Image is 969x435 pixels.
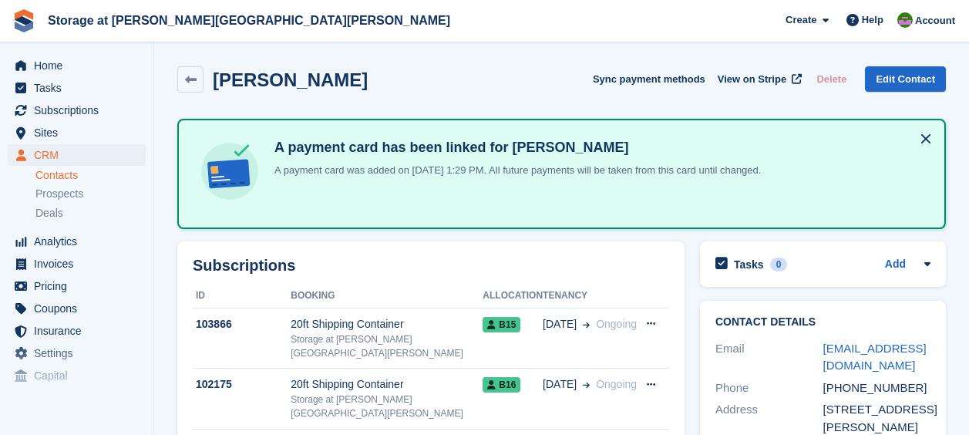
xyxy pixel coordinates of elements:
[862,12,883,28] span: Help
[715,379,823,397] div: Phone
[715,316,930,329] h2: Contact Details
[34,298,126,319] span: Coupons
[34,231,126,252] span: Analytics
[483,317,520,332] span: B15
[596,318,637,330] span: Ongoing
[291,393,483,420] div: Storage at [PERSON_NAME][GEOGRAPHIC_DATA][PERSON_NAME]
[12,9,35,32] img: stora-icon-8386f47178a22dfd0bd8f6a31ec36ba5ce8667c1dd55bd0f319d3a0aa187defe.svg
[14,400,153,415] span: Storefront
[823,342,927,373] a: [EMAIL_ADDRESS][DOMAIN_NAME]
[268,139,761,157] h4: A payment card has been linked for [PERSON_NAME]
[34,122,126,143] span: Sites
[543,316,577,332] span: [DATE]
[596,378,637,390] span: Ongoing
[715,340,823,375] div: Email
[8,122,146,143] a: menu
[291,284,483,309] th: Booking
[34,275,126,297] span: Pricing
[897,12,913,28] img: Mark Spendlove
[8,342,146,364] a: menu
[593,66,705,92] button: Sync payment methods
[42,8,456,33] a: Storage at [PERSON_NAME][GEOGRAPHIC_DATA][PERSON_NAME]
[291,332,483,360] div: Storage at [PERSON_NAME][GEOGRAPHIC_DATA][PERSON_NAME]
[8,365,146,386] a: menu
[35,205,146,221] a: Deals
[915,13,955,29] span: Account
[35,206,63,221] span: Deals
[268,163,761,178] p: A payment card was added on [DATE] 1:29 PM. All future payments will be taken from this card unti...
[8,253,146,275] a: menu
[193,376,291,393] div: 102175
[193,284,291,309] th: ID
[35,186,146,202] a: Prospects
[193,316,291,332] div: 103866
[35,187,83,201] span: Prospects
[8,55,146,76] a: menu
[8,99,146,121] a: menu
[34,77,126,99] span: Tasks
[34,342,126,364] span: Settings
[34,144,126,166] span: CRM
[734,258,764,271] h2: Tasks
[718,72,786,87] span: View on Stripe
[197,139,262,204] img: card-linked-ebf98d0992dc2aeb22e95c0e3c79077019eb2392cfd83c6a337811c24bc77127.svg
[8,320,146,342] a: menu
[8,231,146,252] a: menu
[34,253,126,275] span: Invoices
[291,376,483,393] div: 20ft Shipping Container
[34,55,126,76] span: Home
[8,144,146,166] a: menu
[34,365,126,386] span: Capital
[885,256,906,274] a: Add
[8,298,146,319] a: menu
[483,377,520,393] span: B16
[770,258,788,271] div: 0
[810,66,853,92] button: Delete
[543,376,577,393] span: [DATE]
[8,77,146,99] a: menu
[213,69,368,90] h2: [PERSON_NAME]
[786,12,816,28] span: Create
[291,316,483,332] div: 20ft Shipping Container
[712,66,805,92] a: View on Stripe
[865,66,946,92] a: Edit Contact
[823,379,931,397] div: [PHONE_NUMBER]
[34,320,126,342] span: Insurance
[543,284,637,309] th: Tenancy
[35,168,146,183] a: Contacts
[34,99,126,121] span: Subscriptions
[193,257,669,275] h2: Subscriptions
[8,275,146,297] a: menu
[483,284,543,309] th: Allocation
